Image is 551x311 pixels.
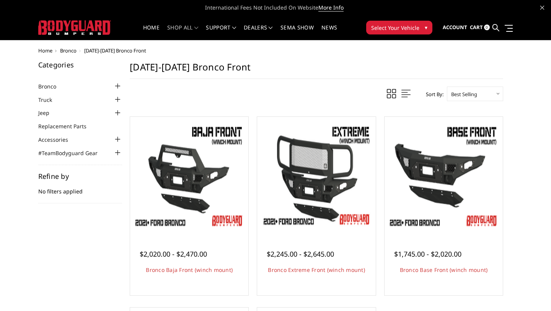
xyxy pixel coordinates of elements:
[470,17,490,38] a: Cart 0
[484,25,490,30] span: 0
[38,20,111,34] img: BODYGUARD BUMPERS
[268,266,365,273] a: Bronco Extreme Front (winch mount)
[38,173,122,180] h5: Refine by
[140,249,207,259] span: $2,020.00 - $2,470.00
[366,21,432,34] button: Select Your Vehicle
[38,82,66,90] a: Bronco
[38,47,52,54] a: Home
[38,149,107,157] a: #TeamBodyguard Gear
[321,25,337,40] a: News
[38,109,59,117] a: Jeep
[259,119,373,233] a: Bronco Extreme Front (winch mount) Bronco Extreme Front (winch mount)
[206,25,236,40] a: Support
[143,25,160,40] a: Home
[422,88,443,100] label: Sort By:
[60,47,77,54] a: Bronco
[443,17,467,38] a: Account
[38,61,122,68] h5: Categories
[130,61,503,79] h1: [DATE]-[DATE] Bronco Front
[400,266,488,273] a: Bronco Base Front (winch mount)
[84,47,146,54] span: [DATE]-[DATE] Bronco Front
[38,122,96,130] a: Replacement Parts
[267,249,334,259] span: $2,245.00 - $2,645.00
[132,119,246,233] a: Bodyguard Ford Bronco Bronco Baja Front (winch mount)
[280,25,314,40] a: SEMA Show
[318,4,344,11] a: More Info
[386,119,501,233] a: Freedom Series - Bronco Base Front Bumper Bronco Base Front (winch mount)
[394,249,461,259] span: $1,745.00 - $2,020.00
[146,266,233,273] a: Bronco Baja Front (winch mount)
[167,25,198,40] a: shop all
[470,24,483,31] span: Cart
[244,25,273,40] a: Dealers
[38,173,122,203] div: No filters applied
[425,23,427,31] span: ▾
[443,24,467,31] span: Account
[371,24,419,32] span: Select Your Vehicle
[38,136,78,144] a: Accessories
[38,96,62,104] a: Truck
